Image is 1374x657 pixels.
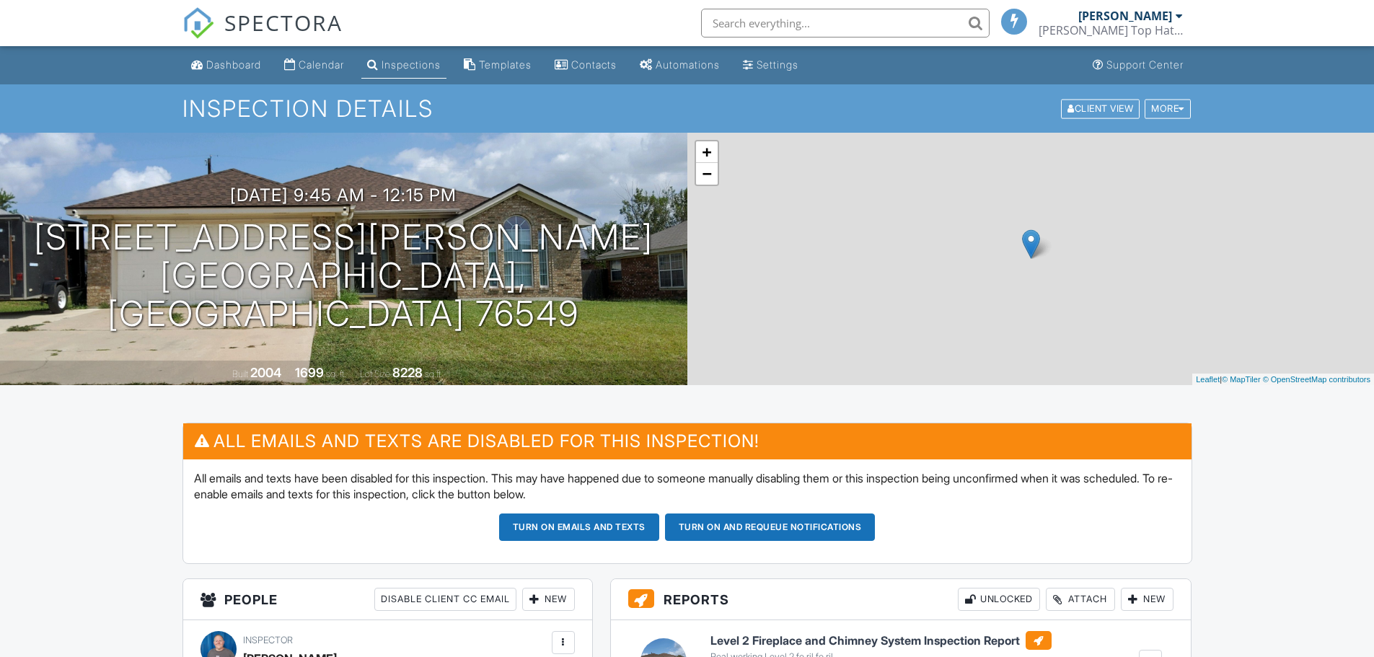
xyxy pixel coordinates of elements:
div: 2004 [250,365,281,380]
span: sq. ft. [326,369,346,379]
a: SPECTORA [182,19,343,50]
a: Leaflet [1196,375,1220,384]
a: Support Center [1087,52,1189,79]
div: New [1121,588,1173,611]
div: More [1145,99,1191,118]
h1: [STREET_ADDRESS][PERSON_NAME] [GEOGRAPHIC_DATA], [GEOGRAPHIC_DATA] 76549 [23,219,664,332]
a: Zoom in [696,141,718,163]
a: Client View [1060,102,1143,113]
div: Unlocked [958,588,1040,611]
a: Zoom out [696,163,718,185]
input: Search everything... [701,9,990,38]
h3: [DATE] 9:45 am - 12:15 pm [230,185,457,205]
span: Inspector [243,635,293,645]
div: | [1192,374,1374,386]
div: Templates [479,58,532,71]
div: Ables Top Hat Home Services [1039,23,1183,38]
div: Attach [1046,588,1115,611]
div: Contacts [571,58,617,71]
h1: Inspection Details [182,96,1192,121]
a: Settings [737,52,804,79]
a: Dashboard [185,52,267,79]
div: Support Center [1106,58,1184,71]
div: Settings [757,58,798,71]
img: The Best Home Inspection Software - Spectora [182,7,214,39]
a: Automations (Basic) [634,52,726,79]
div: Inspections [382,58,441,71]
div: New [522,588,575,611]
div: Disable Client CC Email [374,588,516,611]
p: All emails and texts have been disabled for this inspection. This may have happened due to someon... [194,470,1181,503]
a: Contacts [549,52,622,79]
span: Built [232,369,248,379]
h3: All emails and texts are disabled for this inspection! [183,423,1192,459]
a: © MapTiler [1222,375,1261,384]
div: Calendar [299,58,344,71]
span: Lot Size [360,369,390,379]
span: SPECTORA [224,7,343,38]
button: Turn on and Requeue Notifications [665,513,876,541]
a: Templates [458,52,537,79]
button: Turn on emails and texts [499,513,659,541]
div: 8228 [392,365,423,380]
h6: Level 2 Fireplace and Chimney System Inspection Report [710,631,1052,650]
a: Calendar [278,52,350,79]
h3: Reports [611,579,1192,620]
a: © OpenStreetMap contributors [1263,375,1370,384]
div: 1699 [295,365,324,380]
a: Inspections [361,52,446,79]
div: Dashboard [206,58,261,71]
h3: People [183,579,592,620]
span: sq.ft. [425,369,443,379]
div: Automations [656,58,720,71]
div: Client View [1061,99,1140,118]
div: [PERSON_NAME] [1078,9,1172,23]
